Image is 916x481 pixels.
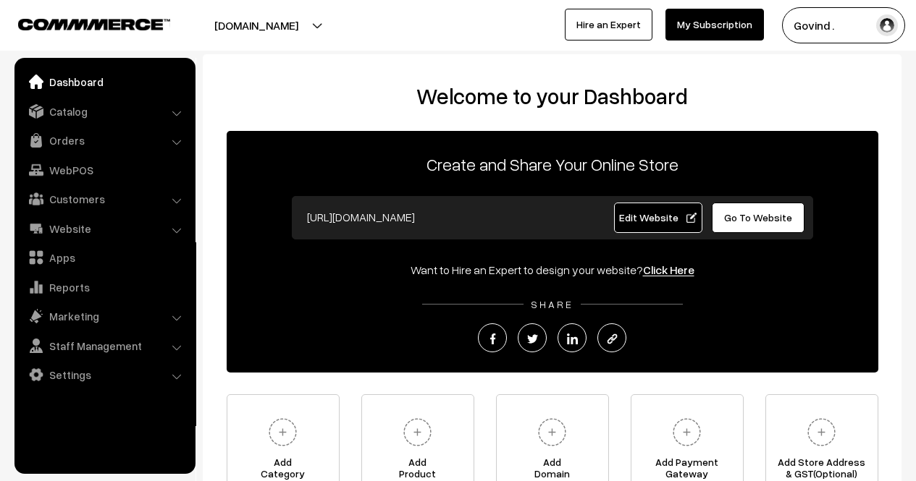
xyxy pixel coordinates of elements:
a: Hire an Expert [565,9,652,41]
a: Orders [18,127,190,153]
img: plus.svg [802,412,841,452]
a: WebPOS [18,157,190,183]
a: Settings [18,362,190,388]
button: Govind . [782,7,905,43]
a: Customers [18,186,190,212]
span: Go To Website [724,211,792,224]
img: plus.svg [532,412,572,452]
a: Dashboard [18,69,190,95]
h2: Welcome to your Dashboard [217,83,887,109]
a: Catalog [18,98,190,124]
img: plus.svg [667,412,707,452]
a: Website [18,216,190,242]
span: SHARE [524,298,581,310]
div: Want to Hire an Expert to design your website? [227,261,878,278]
img: plus.svg [263,412,303,452]
button: [DOMAIN_NAME] [164,7,349,43]
a: Apps [18,244,190,271]
a: Click Here [643,263,694,277]
a: COMMMERCE [18,14,145,32]
img: COMMMERCE [18,19,170,30]
a: Reports [18,274,190,300]
a: Edit Website [614,203,702,233]
a: Go To Website [712,203,805,233]
img: plus.svg [398,412,437,452]
a: Marketing [18,303,190,329]
a: My Subscription [665,9,764,41]
img: user [876,14,898,36]
p: Create and Share Your Online Store [227,151,878,177]
span: Edit Website [619,211,697,224]
a: Staff Management [18,333,190,359]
